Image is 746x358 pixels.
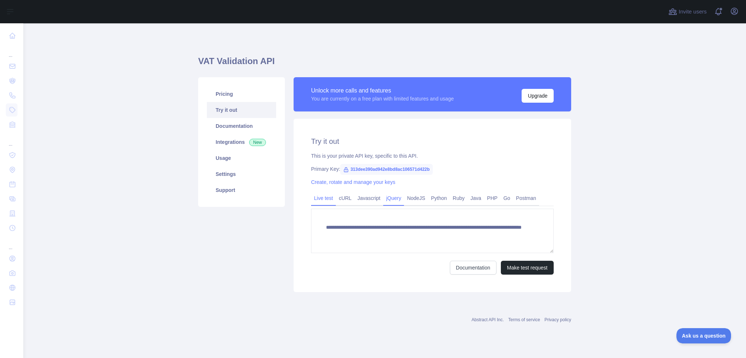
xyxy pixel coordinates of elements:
a: Abstract API Inc. [472,317,504,322]
a: Python [428,192,450,204]
div: Unlock more calls and features [311,86,454,95]
a: Support [207,182,276,198]
iframe: Toggle Customer Support [676,328,731,343]
a: jQuery [383,192,404,204]
a: Try it out [207,102,276,118]
a: Documentation [207,118,276,134]
button: Make test request [501,261,554,275]
a: cURL [336,192,354,204]
div: This is your private API key, specific to this API. [311,152,554,160]
a: Privacy policy [545,317,571,322]
div: ... [6,236,17,251]
a: Integrations New [207,134,276,150]
a: Java [468,192,484,204]
h1: VAT Validation API [198,55,571,73]
a: Javascript [354,192,383,204]
a: Pricing [207,86,276,102]
a: Postman [513,192,539,204]
a: Create, rotate and manage your keys [311,179,395,185]
div: Primary Key: [311,165,554,173]
a: Live test [311,192,336,204]
div: ... [6,44,17,58]
a: Go [500,192,513,204]
a: NodeJS [404,192,428,204]
span: 313dee390ad942e8bd8ac106571d422b [340,164,433,175]
h2: Try it out [311,136,554,146]
a: Usage [207,150,276,166]
div: You are currently on a free plan with limited features and usage [311,95,454,102]
a: Settings [207,166,276,182]
span: Invite users [679,8,707,16]
span: New [249,139,266,146]
a: Ruby [450,192,468,204]
button: Invite users [667,6,708,17]
a: Documentation [450,261,496,275]
a: Terms of service [508,317,540,322]
a: PHP [484,192,500,204]
div: ... [6,133,17,147]
button: Upgrade [522,89,554,103]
